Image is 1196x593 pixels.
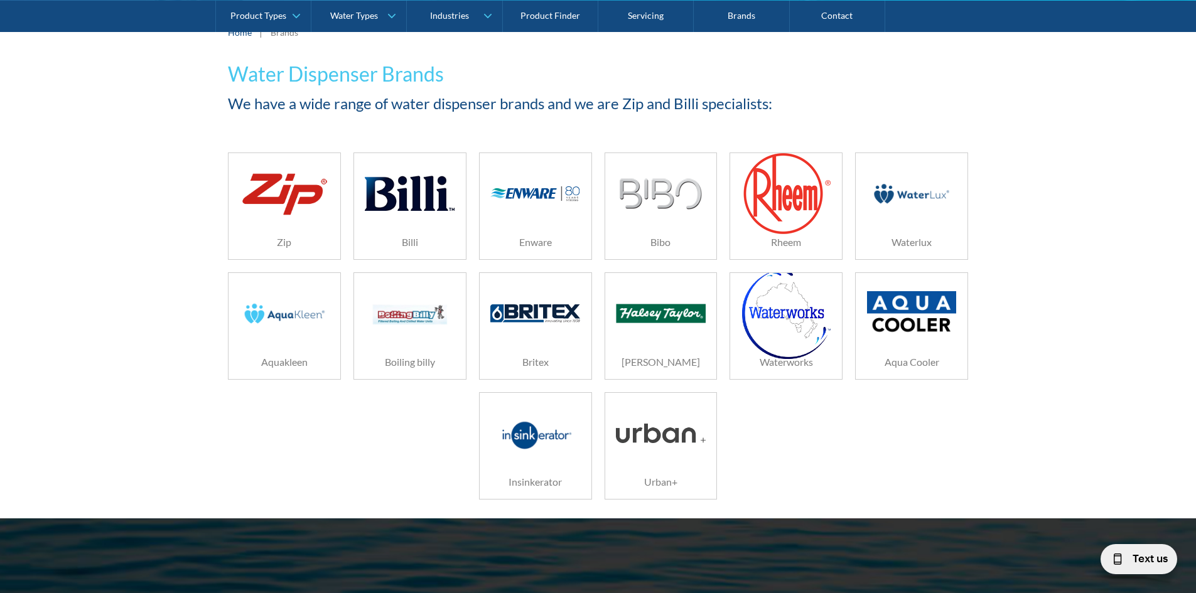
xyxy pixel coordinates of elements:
[856,355,967,370] h6: Aqua Cooler
[353,152,466,260] a: BilliBilli
[1070,530,1196,593] iframe: podium webchat widget bubble
[730,272,843,380] a: WaterworksWaterworks
[616,304,705,323] img: Halsey Taylor
[258,24,264,40] div: |
[479,392,592,500] a: InsinkeratorInsinkerator
[855,272,968,380] a: Aqua CoolerAqua Cooler
[605,392,718,500] a: Urban+Urban+
[490,186,579,202] img: Enware
[605,355,717,370] h6: [PERSON_NAME]
[230,10,286,21] div: Product Types
[228,26,252,39] a: Home
[605,272,718,380] a: Halsey Taylor[PERSON_NAME]
[730,152,843,260] a: RheemRheem
[354,235,466,250] h6: Billi
[855,152,968,260] a: WaterluxWaterlux
[240,167,329,220] img: Zip
[490,403,579,463] img: Insinkerator
[730,355,842,370] h6: Waterworks
[742,269,831,359] img: Waterworks
[490,304,579,322] img: Britex
[228,92,969,115] h2: We have a wide range of water dispenser brands and we are Zip and Billi specialists:
[353,272,466,380] a: Boiling billyBoiling billy
[480,355,591,370] h6: Britex
[480,235,591,250] h6: Enware
[742,152,831,235] img: Rheem
[228,59,969,89] h1: Water Dispenser Brands
[240,284,329,343] img: Aquakleen
[856,235,967,250] h6: Waterlux
[867,164,956,223] img: Waterlux
[330,10,378,21] div: Water Types
[616,424,705,443] img: Urban+
[228,272,341,380] a: AquakleenAquakleen
[229,235,340,250] h6: Zip
[229,355,340,370] h6: Aquakleen
[430,10,469,21] div: Industries
[479,152,592,260] a: EnwareEnware
[228,152,341,260] a: ZipZip
[605,235,717,250] h6: Bibo
[354,355,466,370] h6: Boiling billy
[730,235,842,250] h6: Rheem
[480,474,591,489] h6: Insinkerator
[271,26,298,39] div: Brands
[605,152,718,260] a: BiboBibo
[365,164,454,223] img: Billi
[619,178,703,210] img: Bibo
[479,272,592,380] a: BritexBritex
[365,284,454,343] img: Boiling billy
[867,291,956,336] img: Aqua Cooler
[605,474,717,489] h6: Urban+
